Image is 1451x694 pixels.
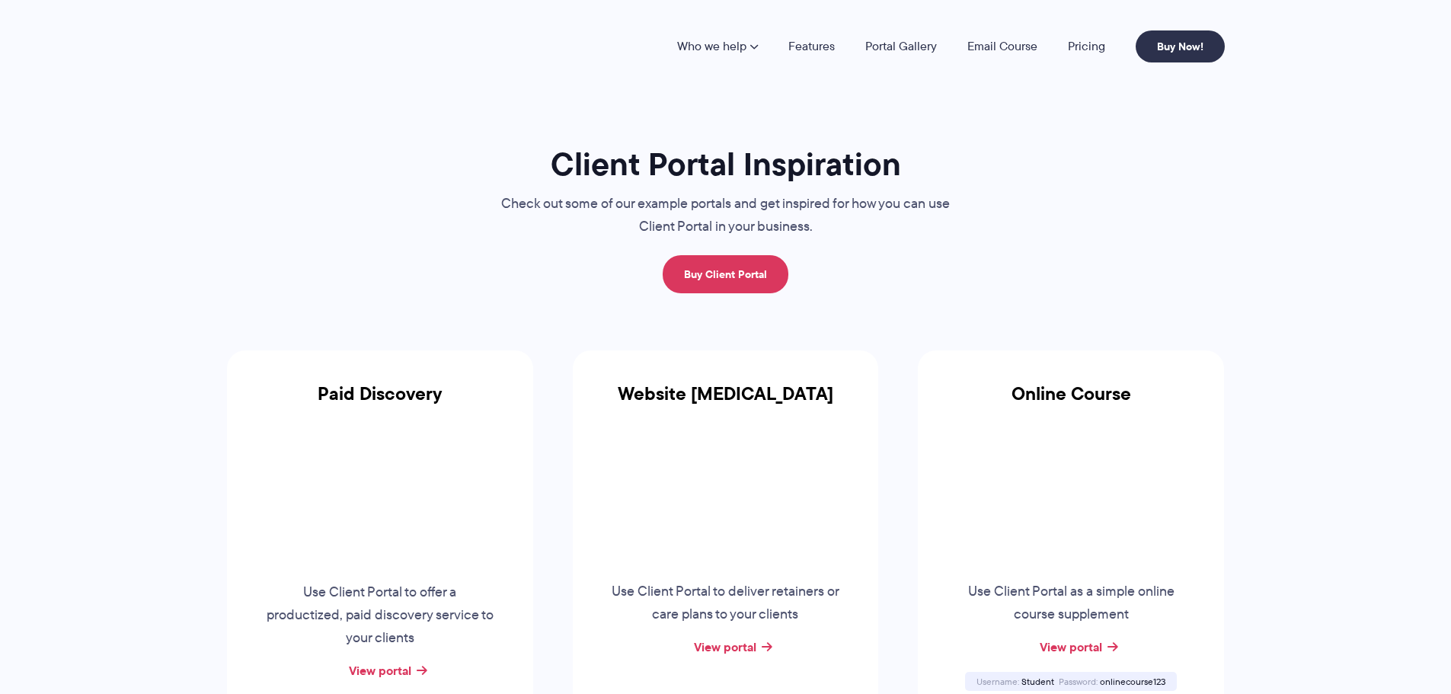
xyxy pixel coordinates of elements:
[227,383,533,423] h3: Paid Discovery
[976,675,1019,688] span: Username
[1136,30,1225,62] a: Buy Now!
[1021,675,1054,688] span: Student
[677,40,758,53] a: Who we help
[471,144,981,184] h1: Client Portal Inspiration
[1059,675,1098,688] span: Password
[967,40,1037,53] a: Email Course
[788,40,835,53] a: Features
[663,255,788,293] a: Buy Client Portal
[573,383,879,423] h3: Website [MEDICAL_DATA]
[955,580,1187,626] p: Use Client Portal as a simple online course supplement
[349,661,411,680] a: View portal
[264,581,496,650] p: Use Client Portal to offer a productized, paid discovery service to your clients
[918,383,1224,423] h3: Online Course
[694,638,756,656] a: View portal
[865,40,937,53] a: Portal Gallery
[471,193,981,238] p: Check out some of our example portals and get inspired for how you can use Client Portal in your ...
[1100,675,1165,688] span: onlinecourse123
[609,580,841,626] p: Use Client Portal to deliver retainers or care plans to your clients
[1040,638,1102,656] a: View portal
[1068,40,1105,53] a: Pricing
